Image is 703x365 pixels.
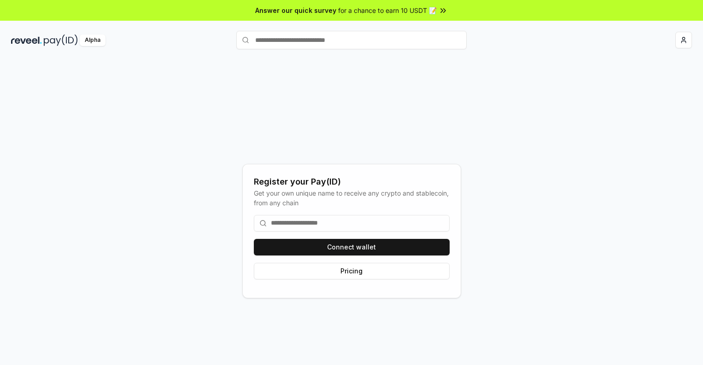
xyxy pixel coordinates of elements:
img: pay_id [44,35,78,46]
img: reveel_dark [11,35,42,46]
span: Answer our quick survey [255,6,336,15]
div: Alpha [80,35,105,46]
button: Connect wallet [254,239,450,255]
button: Pricing [254,263,450,279]
span: for a chance to earn 10 USDT 📝 [338,6,437,15]
div: Get your own unique name to receive any crypto and stablecoin, from any chain [254,188,450,208]
div: Register your Pay(ID) [254,175,450,188]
